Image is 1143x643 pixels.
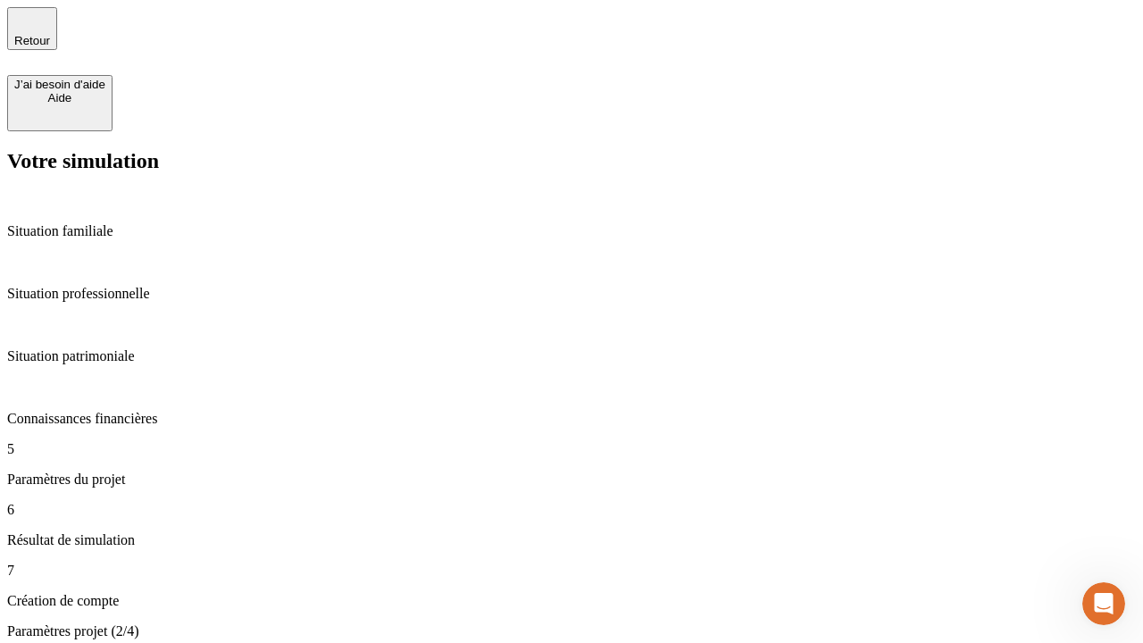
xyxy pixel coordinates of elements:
p: Situation familiale [7,223,1136,239]
p: 5 [7,441,1136,457]
p: 7 [7,563,1136,579]
span: Retour [14,34,50,47]
div: Aide [14,91,105,104]
iframe: Intercom live chat [1082,582,1125,625]
p: 6 [7,502,1136,518]
p: Création de compte [7,593,1136,609]
p: Résultat de simulation [7,532,1136,548]
p: Situation patrimoniale [7,348,1136,364]
button: J’ai besoin d'aideAide [7,75,113,131]
p: Connaissances financières [7,411,1136,427]
div: J’ai besoin d'aide [14,78,105,91]
p: Paramètres projet (2/4) [7,623,1136,639]
p: Paramètres du projet [7,472,1136,488]
button: Retour [7,7,57,50]
h2: Votre simulation [7,149,1136,173]
p: Situation professionnelle [7,286,1136,302]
